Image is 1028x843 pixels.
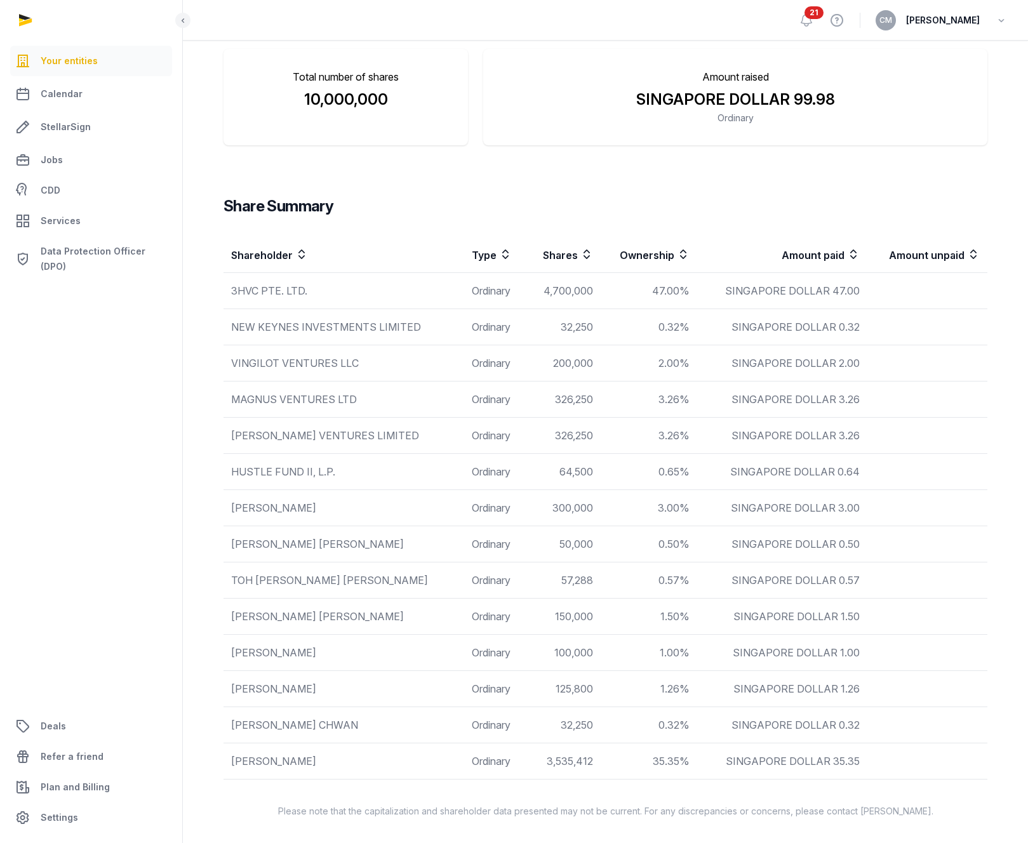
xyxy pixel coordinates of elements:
td: Ordinary [464,490,527,526]
td: 57,288 [526,562,601,599]
td: 35.35% [601,743,697,780]
a: CDD [10,178,172,203]
span: SINGAPORE DOLLAR 1.26 [733,682,860,695]
a: Refer a friend [10,741,172,772]
span: CM [879,17,892,24]
td: Ordinary [464,382,527,418]
div: 3HVC PTE. LTD. [231,283,457,298]
td: Ordinary [464,599,527,635]
td: 32,250 [526,707,601,743]
span: SINGAPORE DOLLAR 47.00 [725,284,860,297]
td: 326,250 [526,382,601,418]
th: Shareholder [224,237,464,273]
span: SINGAPORE DOLLAR 35.35 [726,755,860,767]
td: 3,535,412 [526,743,601,780]
span: Jobs [41,152,63,168]
td: 1.00% [601,635,697,671]
a: Services [10,206,172,236]
span: StellarSign [41,119,91,135]
span: Deals [41,719,66,734]
span: SINGAPORE DOLLAR 0.57 [731,574,860,587]
td: 100,000 [526,635,601,671]
span: SINGAPORE DOLLAR 0.64 [730,465,860,478]
th: Ownership [601,237,697,273]
td: 3.00% [601,490,697,526]
td: 300,000 [526,490,601,526]
a: Jobs [10,145,172,175]
td: Ordinary [464,273,527,309]
div: [PERSON_NAME] CHWAN [231,717,457,733]
td: Ordinary [464,418,527,454]
span: SINGAPORE DOLLAR 3.00 [731,501,860,514]
span: SINGAPORE DOLLAR 3.26 [731,429,860,442]
td: 64,500 [526,454,601,490]
div: [PERSON_NAME] [231,500,457,515]
span: SINGAPORE DOLLAR 1.50 [733,610,860,623]
td: 47.00% [601,273,697,309]
td: Ordinary [464,454,527,490]
td: 0.65% [601,454,697,490]
span: Calendar [41,86,83,102]
span: [PERSON_NAME] [906,13,980,28]
td: 200,000 [526,345,601,382]
div: [PERSON_NAME] [231,681,457,696]
span: CDD [41,183,60,198]
span: SINGAPORE DOLLAR 0.50 [731,538,860,550]
a: Your entities [10,46,172,76]
td: 4,700,000 [526,273,601,309]
td: 125,800 [526,671,601,707]
iframe: Chat Widget [799,696,1028,843]
th: Amount paid [697,237,867,273]
td: 326,250 [526,418,601,454]
span: Your entities [41,53,98,69]
div: [PERSON_NAME] [231,753,457,769]
th: Type [464,237,527,273]
a: Deals [10,711,172,741]
td: 32,250 [526,309,601,345]
td: Ordinary [464,562,527,599]
a: Settings [10,802,172,833]
div: TOH [PERSON_NAME] [PERSON_NAME] [231,573,457,588]
td: 0.32% [601,707,697,743]
td: 0.57% [601,562,697,599]
span: Plan and Billing [41,780,110,795]
div: [PERSON_NAME] [PERSON_NAME] [231,536,457,552]
div: [PERSON_NAME] [PERSON_NAME] [231,609,457,624]
p: Amount raised [504,69,967,84]
span: SINGAPORE DOLLAR 0.32 [731,719,860,731]
td: 0.50% [601,526,697,562]
div: NEW KEYNES INVESTMENTS LIMITED [231,319,457,335]
td: Ordinary [464,707,527,743]
td: 50,000 [526,526,601,562]
td: 3.26% [601,382,697,418]
div: 10,000,000 [244,90,448,110]
td: 3.26% [601,418,697,454]
td: 1.26% [601,671,697,707]
a: Data Protection Officer (DPO) [10,239,172,279]
th: Shares [526,237,601,273]
div: HUSTLE FUND II, L.P. [231,464,457,479]
td: Ordinary [464,309,527,345]
div: MAGNUS VENTURES LTD [231,392,457,407]
th: Amount unpaid [867,237,987,273]
span: SINGAPORE DOLLAR 99.98 [636,90,835,109]
span: 21 [804,6,824,19]
div: [PERSON_NAME] [231,645,457,660]
td: 2.00% [601,345,697,382]
button: CM [876,10,896,30]
a: Plan and Billing [10,772,172,802]
h3: Share Summary [224,196,987,216]
p: Total number of shares [244,69,448,84]
td: Ordinary [464,345,527,382]
span: SINGAPORE DOLLAR 1.00 [733,646,860,659]
span: Settings [41,810,78,825]
a: StellarSign [10,112,172,142]
div: [PERSON_NAME] VENTURES LIMITED [231,428,457,443]
td: 0.32% [601,309,697,345]
td: Ordinary [464,526,527,562]
td: Ordinary [464,743,527,780]
td: 150,000 [526,599,601,635]
span: SINGAPORE DOLLAR 0.32 [731,321,860,333]
p: Please note that the capitalization and shareholder data presented may not be current. For any di... [203,805,1008,818]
